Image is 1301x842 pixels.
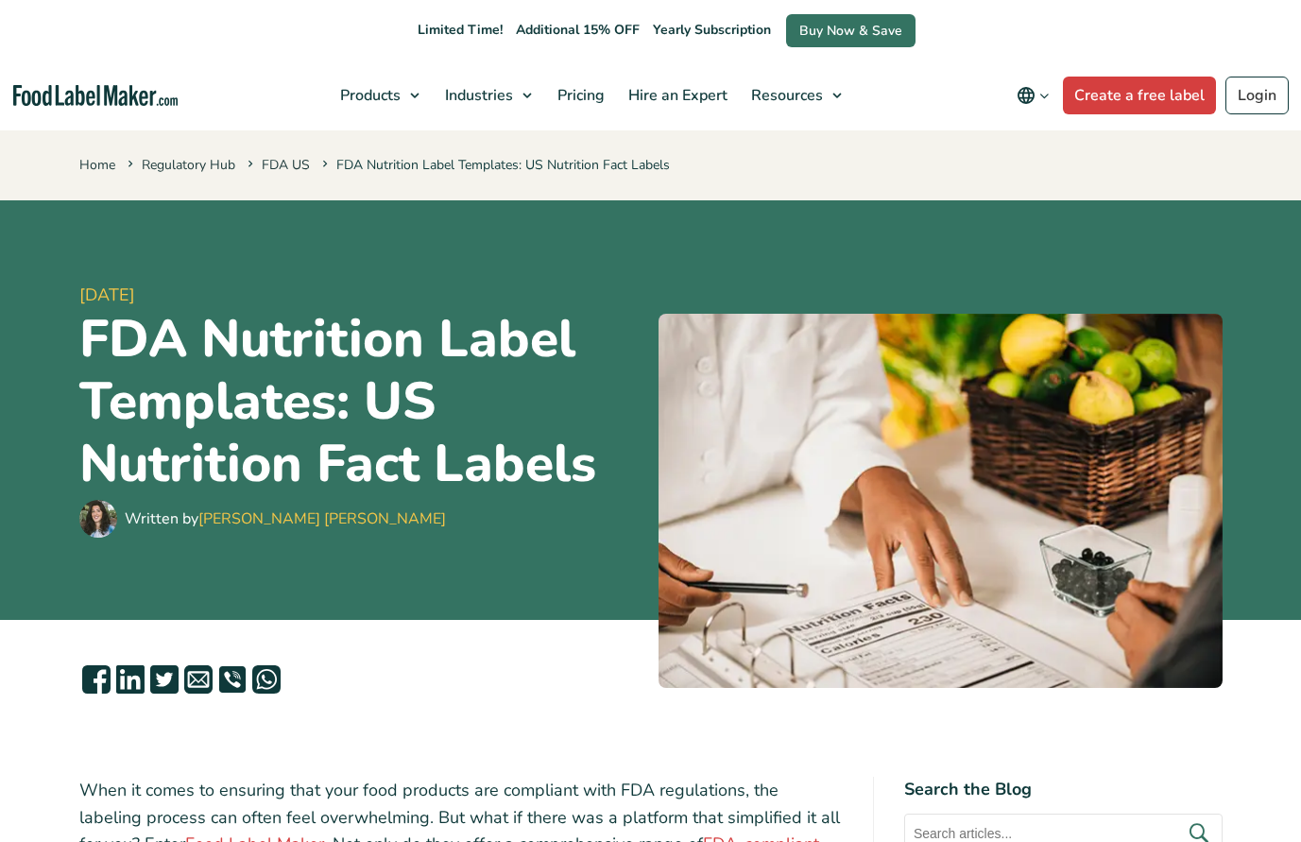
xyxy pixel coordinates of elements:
[434,60,541,130] a: Industries
[617,60,735,130] a: Hire an Expert
[79,156,115,174] a: Home
[1003,77,1063,114] button: Change language
[552,85,607,106] span: Pricing
[125,507,446,530] div: Written by
[79,308,643,495] h1: FDA Nutrition Label Templates: US Nutrition Fact Labels
[439,85,515,106] span: Industries
[318,156,670,174] span: FDA Nutrition Label Templates: US Nutrition Fact Labels
[511,17,644,43] span: Additional 15% OFF
[740,60,851,130] a: Resources
[79,500,117,538] img: Maria Abi Hanna - Food Label Maker
[142,156,235,174] a: Regulatory Hub
[653,21,771,39] span: Yearly Subscription
[623,85,729,106] span: Hire an Expert
[1225,77,1289,114] a: Login
[262,156,310,174] a: FDA US
[334,85,402,106] span: Products
[198,508,446,529] a: [PERSON_NAME] [PERSON_NAME]
[79,283,643,308] span: [DATE]
[546,60,612,130] a: Pricing
[13,85,178,107] a: Food Label Maker homepage
[904,777,1223,802] h4: Search the Blog
[745,85,825,106] span: Resources
[1063,77,1216,114] a: Create a free label
[329,60,429,130] a: Products
[786,14,916,47] a: Buy Now & Save
[418,21,503,39] span: Limited Time!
